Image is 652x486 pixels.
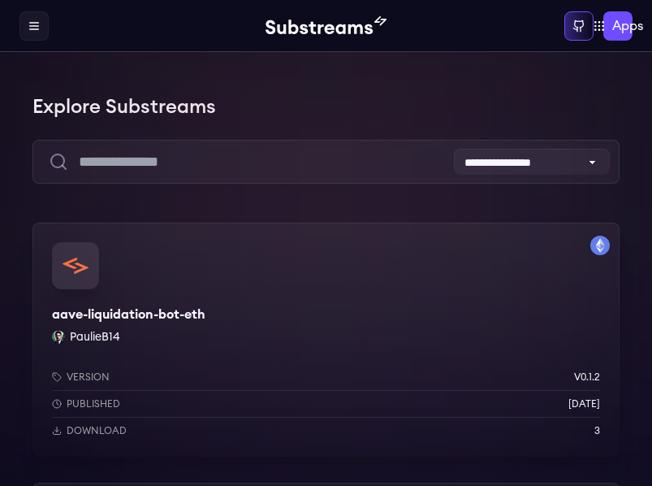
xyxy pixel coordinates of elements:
[67,424,127,437] p: Download
[594,424,600,437] p: 3
[612,16,643,36] span: Apps
[574,371,600,384] p: v0.1.2
[266,16,386,36] img: Substream's logo
[67,397,120,410] p: Published
[568,397,600,410] p: [DATE]
[70,329,120,345] button: PaulieB14
[590,236,610,255] img: Filter by mainnet network
[32,223,620,457] a: Filter by mainnet networkaave-liquidation-bot-ethaave-liquidation-bot-ethPaulieB14 PaulieB14Versi...
[67,371,110,384] p: Version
